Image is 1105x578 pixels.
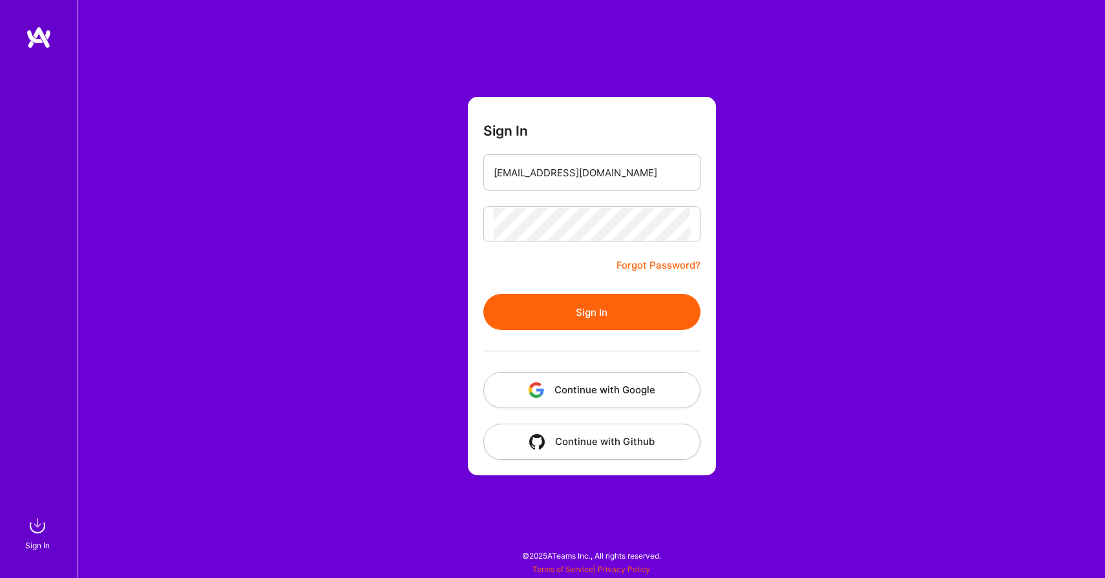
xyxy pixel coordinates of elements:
img: icon [529,434,545,449]
a: sign inSign In [27,513,50,552]
img: sign in [25,513,50,539]
div: © 2025 ATeams Inc., All rights reserved. [78,539,1105,572]
span: | [532,564,650,574]
h3: Sign In [483,123,528,139]
img: logo [26,26,52,49]
button: Continue with Github [483,424,700,460]
input: Email... [494,156,690,189]
a: Terms of Service [532,564,593,574]
div: Sign In [25,539,50,552]
button: Continue with Google [483,372,700,408]
a: Forgot Password? [616,258,700,273]
button: Sign In [483,294,700,330]
a: Privacy Policy [598,564,650,574]
img: icon [529,382,544,398]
